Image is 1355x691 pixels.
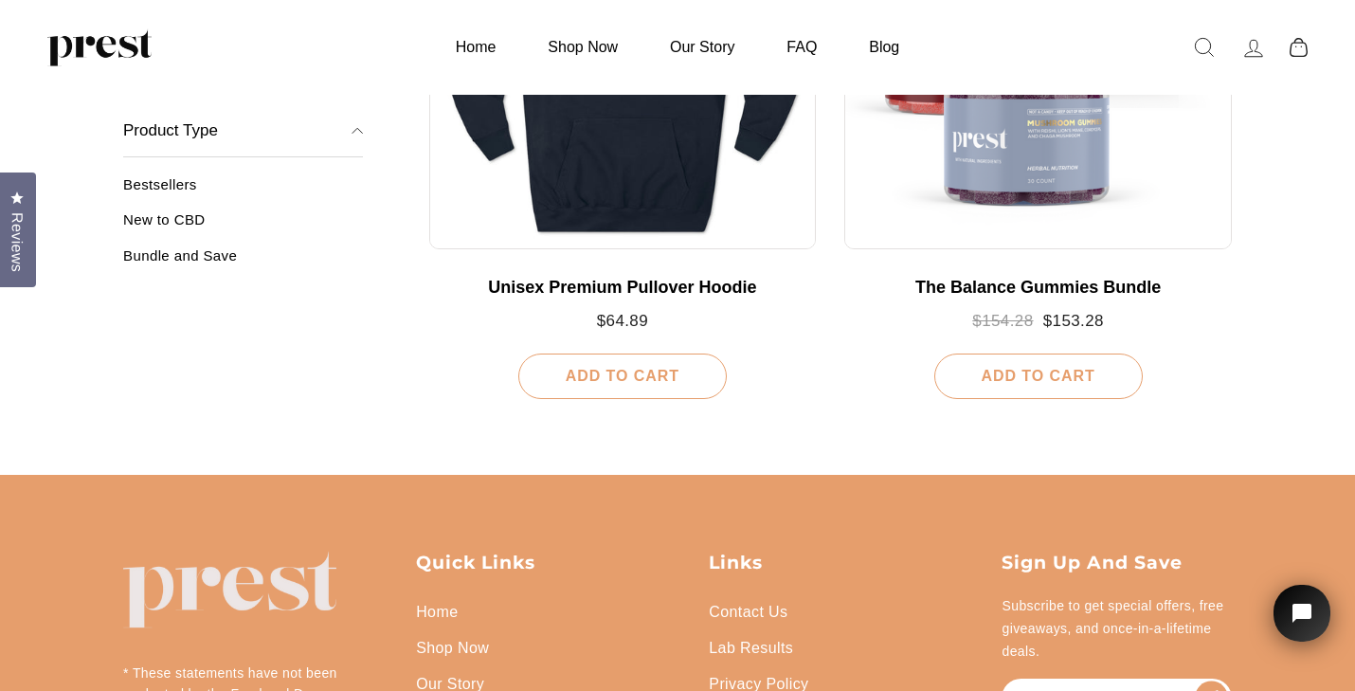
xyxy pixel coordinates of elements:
iframe: Tidio Chat [1249,558,1355,691]
a: Bestsellers [123,176,363,208]
a: Shop Now [416,630,489,666]
ul: Primary [432,28,923,65]
a: Bundle and Save [123,246,363,278]
a: Our Story [646,28,758,65]
a: Contact Us [709,594,787,630]
p: Subscribe to get special offers, free giveaways, and once-in-a-lifetime deals. [1002,594,1232,663]
a: Blog [845,28,923,65]
button: Product Type [123,104,363,157]
p: Sign up and save [1002,551,1232,575]
a: Lab Results [709,630,793,666]
p: Links [709,551,939,575]
span: Add To Cart [981,368,1094,384]
a: FAQ [763,28,840,65]
a: New to CBD [123,211,363,243]
img: PREST ORGANICS [47,28,152,66]
span: $154.28 [972,312,1033,330]
div: $153.28 [863,312,1213,332]
div: Unisex Premium Pullover Hoodie [448,278,798,299]
div: The Balance Gummies Bundle [863,278,1213,299]
span: Add To Cart [566,368,679,384]
div: $64.89 [448,312,798,332]
a: Home [432,28,520,65]
span: Reviews [5,212,29,272]
a: Home [416,594,458,630]
p: Quick Links [416,551,646,575]
a: Shop Now [524,28,641,65]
